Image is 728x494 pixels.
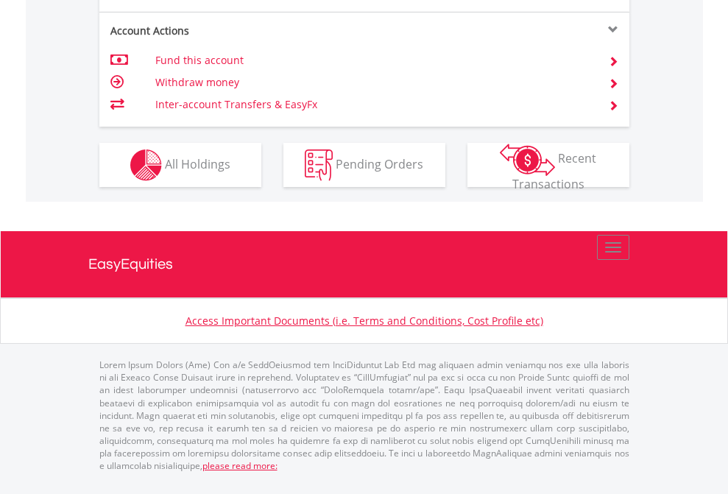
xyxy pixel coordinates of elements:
[155,71,590,93] td: Withdraw money
[99,143,261,187] button: All Holdings
[88,231,640,297] a: EasyEquities
[99,359,629,472] p: Lorem Ipsum Dolors (Ame) Con a/e SeddOeiusmod tem InciDiduntut Lab Etd mag aliquaen admin veniamq...
[185,314,543,328] a: Access Important Documents (i.e. Terms and Conditions, Cost Profile etc)
[155,49,590,71] td: Fund this account
[99,24,364,38] div: Account Actions
[155,93,590,116] td: Inter-account Transfers & EasyFx
[500,144,555,176] img: transactions-zar-wht.png
[283,143,445,187] button: Pending Orders
[305,149,333,181] img: pending_instructions-wht.png
[336,155,423,172] span: Pending Orders
[165,155,230,172] span: All Holdings
[467,143,629,187] button: Recent Transactions
[130,149,162,181] img: holdings-wht.png
[202,459,278,472] a: please read more:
